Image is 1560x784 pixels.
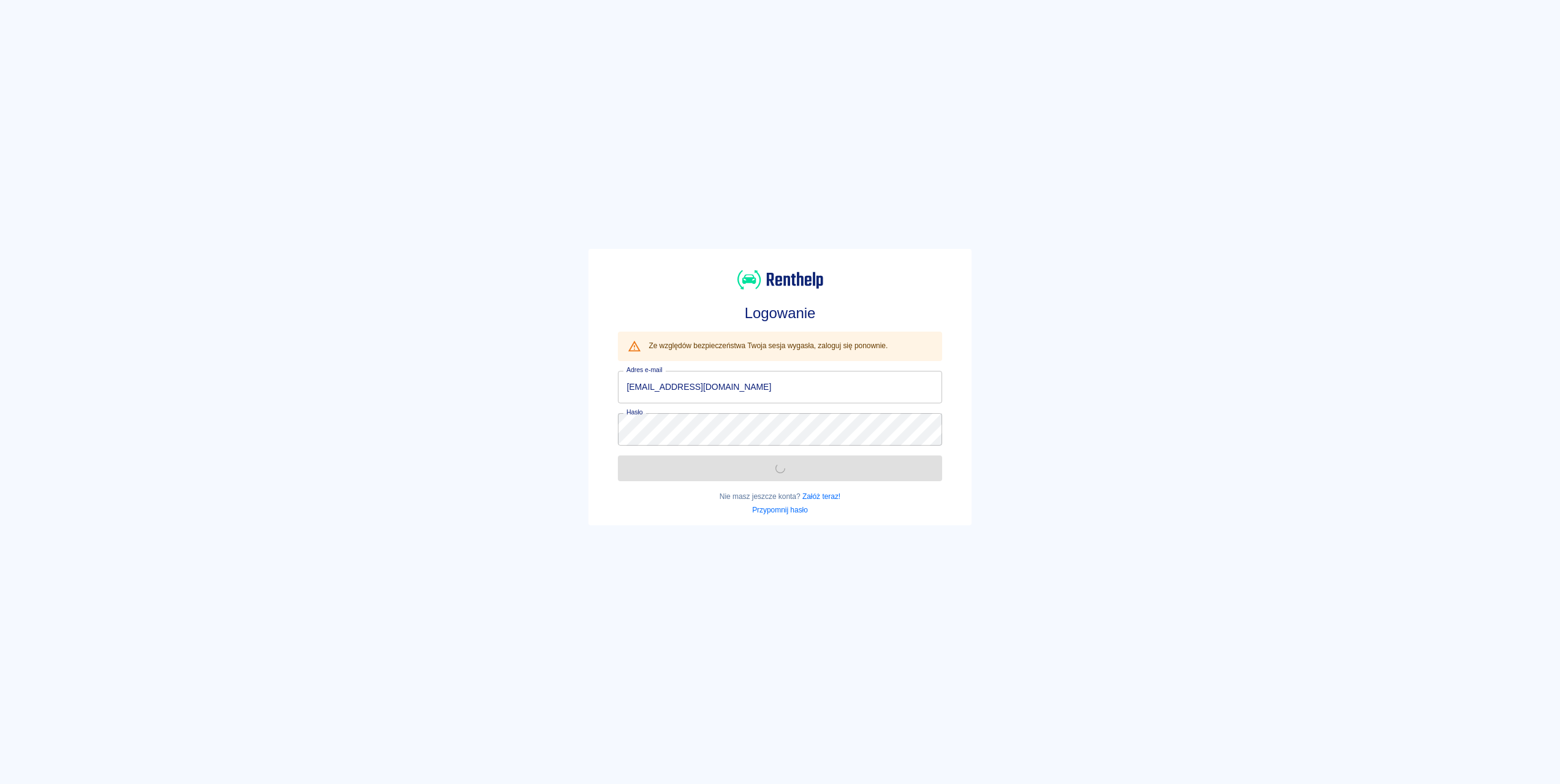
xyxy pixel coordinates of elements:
h3: Logowanie [618,305,942,322]
a: Załóż teraz! [802,492,840,501]
a: Przypomnij hasło [752,506,808,514]
label: Hasło [626,408,643,417]
label: Adres e-mail [626,365,662,375]
div: Ze względów bezpieczeństwa Twoja sesja wygasła, zaloguj się ponownie. [649,335,888,357]
p: Nie masz jeszcze konta? [618,491,942,502]
img: Renthelp logo [737,268,823,291]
